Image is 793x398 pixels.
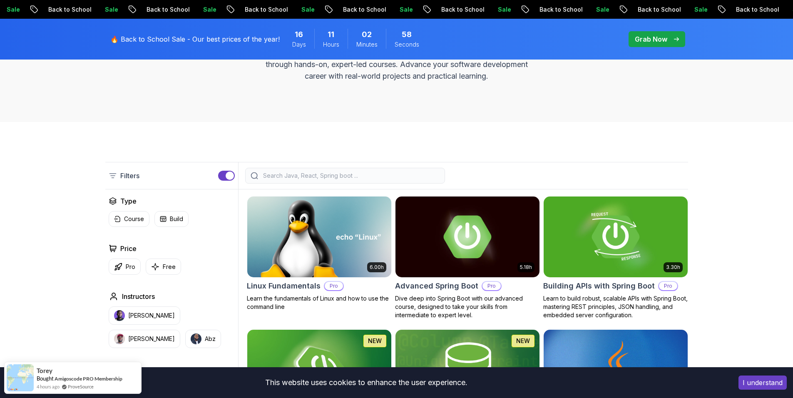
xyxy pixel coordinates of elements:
p: Sale [686,5,713,14]
span: 58 Seconds [402,29,412,40]
p: Pro [482,282,501,290]
p: 6.00h [370,264,384,271]
a: ProveSource [68,383,94,390]
span: Bought [37,375,54,382]
button: instructor img[PERSON_NAME] [109,306,180,325]
p: Back to School [139,5,195,14]
p: Pro [325,282,343,290]
p: Learn the fundamentals of Linux and how to use the command line [247,294,392,311]
p: Dive deep into Spring Boot with our advanced course, designed to take your skills from intermedia... [395,294,540,319]
p: Back to School [40,5,97,14]
img: Linux Fundamentals card [247,197,391,277]
a: Building APIs with Spring Boot card3.30hBuilding APIs with Spring BootProLearn to build robust, s... [543,196,688,319]
span: Minutes [356,40,378,49]
p: 🔥 Back to School Sale - Our best prices of the year! [110,34,280,44]
p: NEW [516,337,530,345]
span: 2 Minutes [362,29,372,40]
img: instructor img [114,310,125,321]
a: Amigoscode PRO Membership [55,376,122,382]
span: 4 hours ago [37,383,60,390]
p: Free [163,263,176,271]
p: Pro [126,263,135,271]
p: Back to School [433,5,490,14]
button: Free [146,259,181,275]
a: Advanced Spring Boot card5.18hAdvanced Spring BootProDive deep into Spring Boot with our advanced... [395,196,540,319]
p: Sale [392,5,418,14]
p: 3.30h [666,264,680,271]
h2: Type [120,196,137,206]
div: This website uses cookies to enhance the user experience. [6,373,726,392]
p: Grab Now [635,34,667,44]
p: Pro [659,282,677,290]
button: instructor img[PERSON_NAME] [109,330,180,348]
p: Back to School [630,5,686,14]
p: Back to School [728,5,785,14]
p: Sale [195,5,222,14]
p: Sale [97,5,124,14]
p: 5.18h [520,264,532,271]
p: Abz [205,335,216,343]
h2: Linux Fundamentals [247,280,321,292]
p: [PERSON_NAME] [128,311,175,320]
p: NEW [368,337,382,345]
span: Days [292,40,306,49]
span: Torey [37,367,52,374]
button: Accept cookies [738,376,787,390]
a: Linux Fundamentals card6.00hLinux FundamentalsProLearn the fundamentals of Linux and how to use t... [247,196,392,311]
input: Search Java, React, Spring boot ... [261,172,440,180]
p: Learn to build robust, scalable APIs with Spring Boot, mastering REST principles, JSON handling, ... [543,294,688,319]
h2: Advanced Spring Boot [395,280,478,292]
p: Master in-demand skills like Java, Spring Boot, DevOps, React, and more through hands-on, expert-... [257,47,537,82]
span: Hours [323,40,339,49]
button: instructor imgAbz [185,330,221,348]
p: Sale [588,5,615,14]
p: Back to School [532,5,588,14]
p: Back to School [237,5,293,14]
p: [PERSON_NAME] [128,335,175,343]
p: Sale [293,5,320,14]
button: Pro [109,259,141,275]
img: instructor img [191,333,201,344]
p: Back to School [335,5,392,14]
h2: Price [120,244,137,254]
span: 16 Days [295,29,303,40]
h2: Building APIs with Spring Boot [543,280,655,292]
img: Advanced Spring Boot card [395,197,539,277]
button: Build [154,211,189,227]
p: Sale [490,5,517,14]
button: Course [109,211,149,227]
img: instructor img [114,333,125,344]
span: Seconds [395,40,419,49]
img: provesource social proof notification image [7,364,34,391]
img: Building APIs with Spring Boot card [544,197,688,277]
p: Course [124,215,144,223]
p: Build [170,215,183,223]
p: Filters [120,171,139,181]
h2: Instructors [122,291,155,301]
span: 11 Hours [328,29,334,40]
